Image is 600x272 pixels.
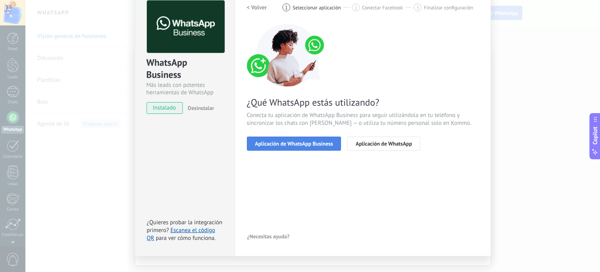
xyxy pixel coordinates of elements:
[247,4,267,11] h2: < Volver
[293,5,341,11] span: Seleccionar aplicación
[354,4,357,11] span: 2
[156,234,216,242] span: para ver cómo funciona.
[188,104,214,112] span: Desinstalar
[424,5,473,11] span: Finalizar configuración
[146,81,223,96] div: Más leads con potentes herramientas de WhatsApp
[147,227,215,242] a: Escanea el código QR
[247,0,267,14] button: < Volver
[146,56,223,81] div: WhatsApp Business
[255,141,333,146] span: Aplicación de WhatsApp Business
[147,0,225,53] img: logo_main.png
[247,24,329,86] img: connect number
[147,102,182,114] span: instalado
[147,219,223,234] span: ¿Quieres probar la integración primero?
[247,231,290,242] button: ¿Necesitas ayuda?
[591,126,599,144] span: Copilot
[362,5,403,11] span: Conectar Facebook
[185,102,214,114] button: Desinstalar
[247,234,290,239] span: ¿Necesitas ayuda?
[247,96,479,108] span: ¿Qué WhatsApp estás utilizando?
[355,141,412,146] span: Aplicación de WhatsApp
[347,137,420,151] button: Aplicación de WhatsApp
[416,4,419,11] span: 3
[285,4,288,11] span: 1
[247,137,341,151] button: Aplicación de WhatsApp Business
[247,112,479,127] span: Conecta tu aplicación de WhatsApp Business para seguir utilizándola en tu teléfono y sincronizar ...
